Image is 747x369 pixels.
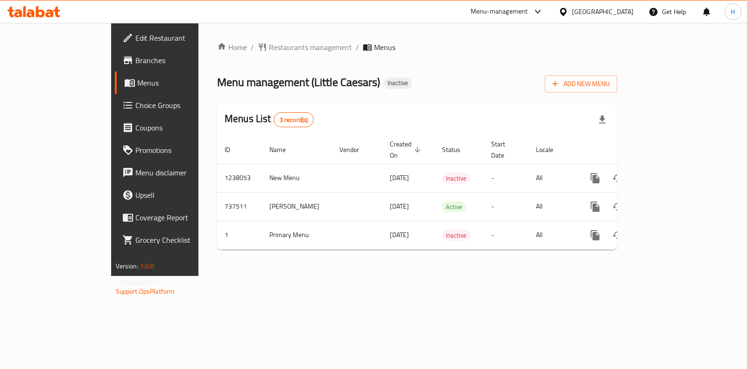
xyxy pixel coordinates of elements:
span: Name [269,144,298,155]
td: 737511 [217,192,262,221]
td: All [529,221,577,249]
span: Choice Groups [135,100,228,111]
td: 1238053 [217,164,262,192]
span: Grocery Checklist [135,234,228,246]
button: more [584,195,606,218]
span: Upsell [135,189,228,201]
span: Menus [374,42,395,53]
button: Change Status [606,167,629,189]
table: enhanced table [217,136,681,250]
span: Status [442,144,472,155]
a: Grocery Checklist [115,229,236,251]
a: Branches [115,49,236,72]
td: Primary Menu [262,221,332,249]
span: Inactive [442,230,470,241]
span: Inactive [384,79,412,87]
span: [DATE] [390,200,409,212]
span: Vendor [339,144,371,155]
td: New Menu [262,164,332,192]
li: / [251,42,254,53]
span: Menu management ( Little Caesars ) [217,72,380,93]
span: Restaurants management [269,42,352,53]
span: [DATE] [390,172,409,184]
th: Actions [577,136,681,164]
a: Choice Groups [115,94,236,116]
a: Promotions [115,139,236,161]
td: - [484,192,529,221]
a: Coupons [115,116,236,139]
span: Menu disclaimer [135,167,228,178]
span: [DATE] [390,229,409,241]
nav: breadcrumb [217,42,617,53]
button: Change Status [606,195,629,218]
span: Created On [390,138,423,161]
a: Menu disclaimer [115,161,236,184]
button: more [584,167,606,189]
span: Active [442,202,466,212]
a: Restaurants management [258,42,352,53]
button: Add New Menu [545,75,617,93]
span: H [731,7,735,17]
a: Coverage Report [115,206,236,229]
a: Edit Restaurant [115,27,236,49]
div: Export file [591,109,613,131]
button: Change Status [606,224,629,246]
td: All [529,192,577,221]
span: Locale [536,144,565,155]
li: / [356,42,359,53]
span: Promotions [135,145,228,156]
a: Support.OpsPlatform [116,285,175,297]
div: Inactive [442,230,470,241]
span: 1.0.0 [140,260,155,272]
span: Inactive [442,173,470,184]
td: 1 [217,221,262,249]
button: more [584,224,606,246]
div: Total records count [274,112,314,127]
div: Inactive [384,78,412,89]
td: All [529,164,577,192]
td: [PERSON_NAME] [262,192,332,221]
span: ID [225,144,242,155]
span: Version: [116,260,139,272]
a: Upsell [115,184,236,206]
span: Coverage Report [135,212,228,223]
span: Menus [137,77,228,88]
span: 3 record(s) [274,116,314,124]
h2: Menus List [225,112,314,127]
div: [GEOGRAPHIC_DATA] [572,7,634,17]
span: Branches [135,55,228,66]
span: Add New Menu [552,78,610,90]
div: Inactive [442,173,470,184]
span: Get support on: [116,276,159,288]
span: Start Date [491,138,517,161]
div: Menu-management [471,6,528,17]
td: - [484,221,529,249]
span: Edit Restaurant [135,32,228,43]
td: - [484,164,529,192]
a: Menus [115,72,236,94]
span: Coupons [135,122,228,133]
